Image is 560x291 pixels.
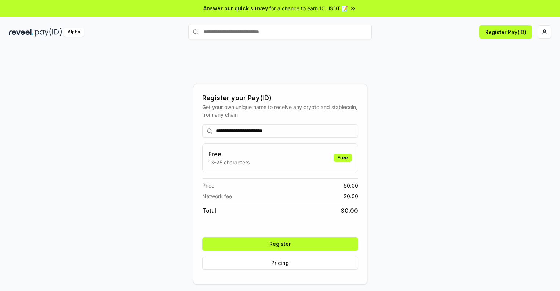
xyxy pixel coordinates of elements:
[202,257,358,270] button: Pricing
[202,206,216,215] span: Total
[202,103,358,119] div: Get your own unique name to receive any crypto and stablecoin, from any chain
[203,4,268,12] span: Answer our quick survey
[63,28,84,37] div: Alpha
[35,28,62,37] img: pay_id
[208,159,250,166] p: 13-25 characters
[334,154,352,162] div: Free
[343,192,358,200] span: $ 0.00
[202,237,358,251] button: Register
[341,206,358,215] span: $ 0.00
[479,25,532,39] button: Register Pay(ID)
[202,93,358,103] div: Register your Pay(ID)
[202,192,232,200] span: Network fee
[202,182,214,189] span: Price
[208,150,250,159] h3: Free
[343,182,358,189] span: $ 0.00
[9,28,33,37] img: reveel_dark
[269,4,348,12] span: for a chance to earn 10 USDT 📝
